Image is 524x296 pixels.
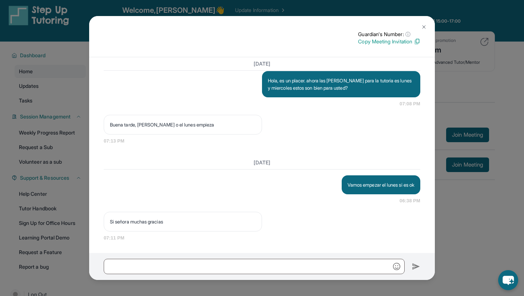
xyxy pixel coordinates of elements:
h3: [DATE] [104,159,420,166]
p: Si señora muchas gracias [110,218,256,225]
span: 07:13 PM [104,137,420,145]
p: Copy Meeting Invitation [358,38,420,45]
button: chat-button [498,270,518,290]
img: Copy Icon [414,38,420,45]
p: Vamos empezar el lunes si es ok [348,181,414,188]
img: Send icon [412,262,420,271]
img: Emoji [393,263,400,270]
p: Guardian's Number: [358,31,420,38]
p: Hola, es un placer. ahora las [PERSON_NAME] para la tutoria es lunes y miercoles estos son bien p... [268,77,414,91]
p: Buena tarde, [PERSON_NAME] o el lunes empieza [110,121,256,128]
span: 07:08 PM [400,100,420,108]
img: Close Icon [421,24,427,30]
span: ⓘ [405,31,410,38]
span: 06:38 PM [400,197,420,205]
span: 07:11 PM [104,234,420,242]
h3: [DATE] [104,60,420,67]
